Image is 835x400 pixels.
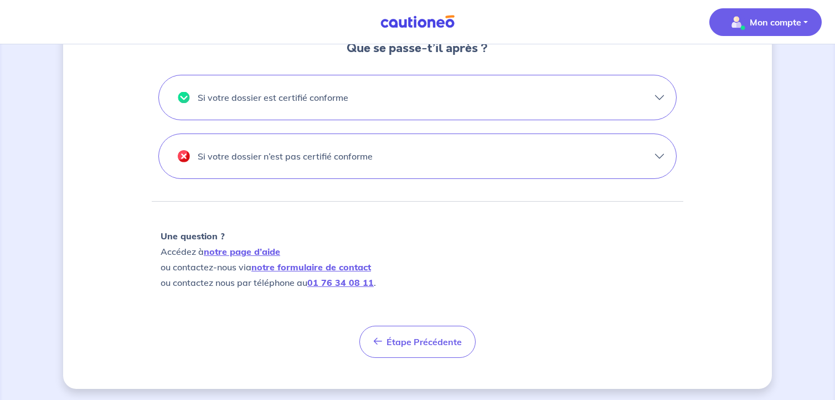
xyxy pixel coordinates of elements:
img: Cautioneo [376,15,459,29]
a: 01 76 34 08 11 [307,277,374,288]
p: Si votre dossier est certifié conforme [198,89,348,106]
img: illu_account_valid_menu.svg [728,13,745,31]
p: Mon compte [750,16,801,29]
p: Si votre dossier n’est pas certifié conforme [198,147,373,165]
button: Étape Précédente [359,326,476,358]
button: illu_valid.svgSi votre dossier est certifié conforme [159,75,676,120]
strong: Une question ? [161,230,225,242]
img: illu_cancel.svg [178,150,190,162]
h3: Que se passe-t’il après ? [347,39,488,57]
img: illu_valid.svg [178,92,190,104]
button: illu_account_valid_menu.svgMon compte [709,8,822,36]
span: Étape Précédente [386,336,462,347]
button: illu_cancel.svgSi votre dossier n’est pas certifié conforme [159,134,676,178]
a: notre page d’aide [204,246,280,257]
a: notre formulaire de contact [251,261,371,273]
p: Accédez à ou contactez-nous via ou contactez nous par téléphone au . [161,228,674,290]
